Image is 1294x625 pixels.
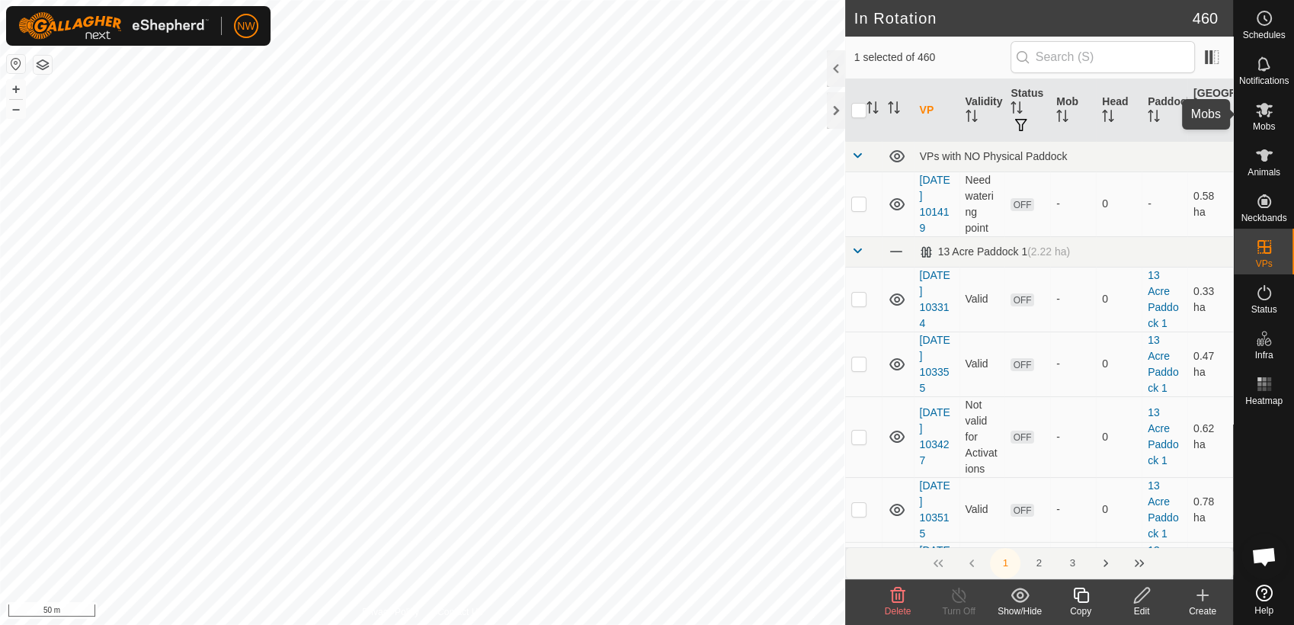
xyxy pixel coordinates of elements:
span: Neckbands [1241,213,1286,223]
th: Status [1004,79,1050,142]
a: Help [1234,579,1294,621]
p-sorticon: Activate to sort [866,104,879,116]
button: 2 [1023,548,1054,579]
td: 0 [1096,171,1142,236]
div: Show/Hide [989,604,1050,618]
button: Reset Map [7,55,25,73]
a: Open chat [1241,534,1287,579]
span: Schedules [1242,30,1285,40]
th: Paddock [1142,79,1187,142]
span: Heatmap [1245,396,1283,405]
div: - [1056,502,1090,518]
td: 0 [1096,332,1142,396]
a: [DATE] 101419 [920,174,950,234]
p-sorticon: Activate to sort [1148,112,1160,124]
span: OFF [1011,504,1033,517]
span: 1 selected of 460 [854,50,1011,66]
button: Map Layers [34,56,52,74]
div: Edit [1111,604,1172,618]
td: - [1142,171,1187,236]
img: Gallagher Logo [18,12,209,40]
div: VPs with NO Physical Paddock [920,150,1227,162]
th: Validity [959,79,1005,142]
span: Animals [1248,168,1280,177]
div: - [1056,429,1090,445]
p-sorticon: Activate to sort [966,112,978,124]
button: + [7,80,25,98]
button: – [7,100,25,118]
button: Next Page [1091,548,1121,579]
span: Notifications [1239,76,1289,85]
a: [DATE] 103427 [920,406,950,466]
td: 0 [1096,477,1142,542]
a: [DATE] 103355 [920,334,950,394]
a: [DATE] 170542 [920,544,950,604]
div: Turn Off [928,604,989,618]
a: Contact Us [437,605,482,619]
span: Mobs [1253,122,1275,131]
span: (2.22 ha) [1027,245,1070,258]
a: 13 Acre Paddock 1 [1148,479,1178,540]
span: VPs [1255,259,1272,268]
div: 13 Acre Paddock 1 [920,245,1071,258]
a: Privacy Policy [362,605,419,619]
p-sorticon: Activate to sort [1102,112,1114,124]
span: OFF [1011,293,1033,306]
td: Valid [959,542,1005,607]
button: 1 [990,548,1020,579]
div: - [1056,196,1090,212]
td: 0.58 ha [1187,171,1233,236]
td: 1 ha [1187,542,1233,607]
td: Valid [959,477,1005,542]
td: 0.78 ha [1187,477,1233,542]
span: Delete [885,606,911,617]
td: Valid [959,267,1005,332]
span: OFF [1011,198,1033,211]
h2: In Rotation [854,9,1193,27]
span: 460 [1193,7,1218,30]
td: 0 [1096,267,1142,332]
td: 0.47 ha [1187,332,1233,396]
a: 13 Acre Paddock 1 [1148,406,1178,466]
span: Status [1251,305,1276,314]
td: 0.33 ha [1187,267,1233,332]
input: Search (S) [1011,41,1195,73]
td: Need watering point [959,171,1005,236]
a: [DATE] 103515 [920,479,950,540]
td: 0 [1096,542,1142,607]
p-sorticon: Activate to sort [1011,104,1023,116]
td: Not valid for Activations [959,396,1005,477]
p-sorticon: Activate to sort [888,104,900,116]
span: Infra [1254,351,1273,360]
span: Help [1254,606,1273,615]
button: Last Page [1124,548,1155,579]
div: Create [1172,604,1233,618]
th: Head [1096,79,1142,142]
td: 0 [1096,396,1142,477]
td: Valid [959,332,1005,396]
span: OFF [1011,358,1033,371]
th: [GEOGRAPHIC_DATA] Area [1187,79,1233,142]
div: - [1056,291,1090,307]
th: Mob [1050,79,1096,142]
span: OFF [1011,431,1033,444]
td: 0.62 ha [1187,396,1233,477]
button: 3 [1057,548,1087,579]
p-sorticon: Activate to sort [1056,112,1068,124]
a: 13 Acre Paddock 1 [1148,269,1178,329]
p-sorticon: Activate to sort [1193,120,1206,132]
th: VP [914,79,959,142]
a: [DATE] 103314 [920,269,950,329]
a: 13 Acre Paddock 1 [1148,334,1178,394]
div: Copy [1050,604,1111,618]
span: NW [237,18,255,34]
a: 13 Acre Paddock 1 [1148,544,1178,604]
div: - [1056,356,1090,372]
